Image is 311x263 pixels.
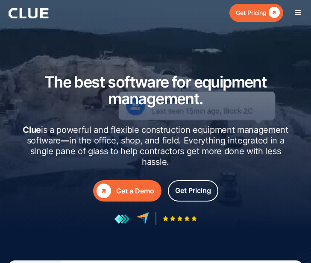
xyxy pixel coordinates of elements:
[114,214,130,224] img: reviews at getapp
[136,212,149,225] img: reviews at capterra
[168,180,218,202] a: Get Pricing
[17,125,294,167] h2: is a powerful and flexible construction equipment management software in the office, shop, and fi...
[229,4,283,21] a: Get Pricing
[116,186,154,196] div: Get a Demo
[97,184,111,198] div: 
[267,7,280,18] div: 
[23,125,41,135] strong: Clue
[175,185,211,196] div: Get Pricing
[93,180,161,202] a: Get a Demo
[236,7,267,18] div: Get Pricing
[17,74,294,108] h1: The best software for equipment management.
[163,216,197,221] img: Five-star rating icon
[61,135,69,146] strong: —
